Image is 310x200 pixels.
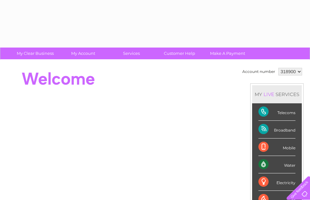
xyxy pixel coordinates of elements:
[57,48,109,59] a: My Account
[252,85,302,103] div: MY SERVICES
[201,48,254,59] a: Make A Payment
[262,91,276,97] div: LIVE
[258,103,295,121] div: Telecoms
[258,173,295,191] div: Electricity
[258,121,295,138] div: Broadband
[9,48,61,59] a: My Clear Business
[258,139,295,156] div: Mobile
[153,48,206,59] a: Customer Help
[241,66,277,77] td: Account number
[105,48,158,59] a: Services
[258,156,295,173] div: Water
